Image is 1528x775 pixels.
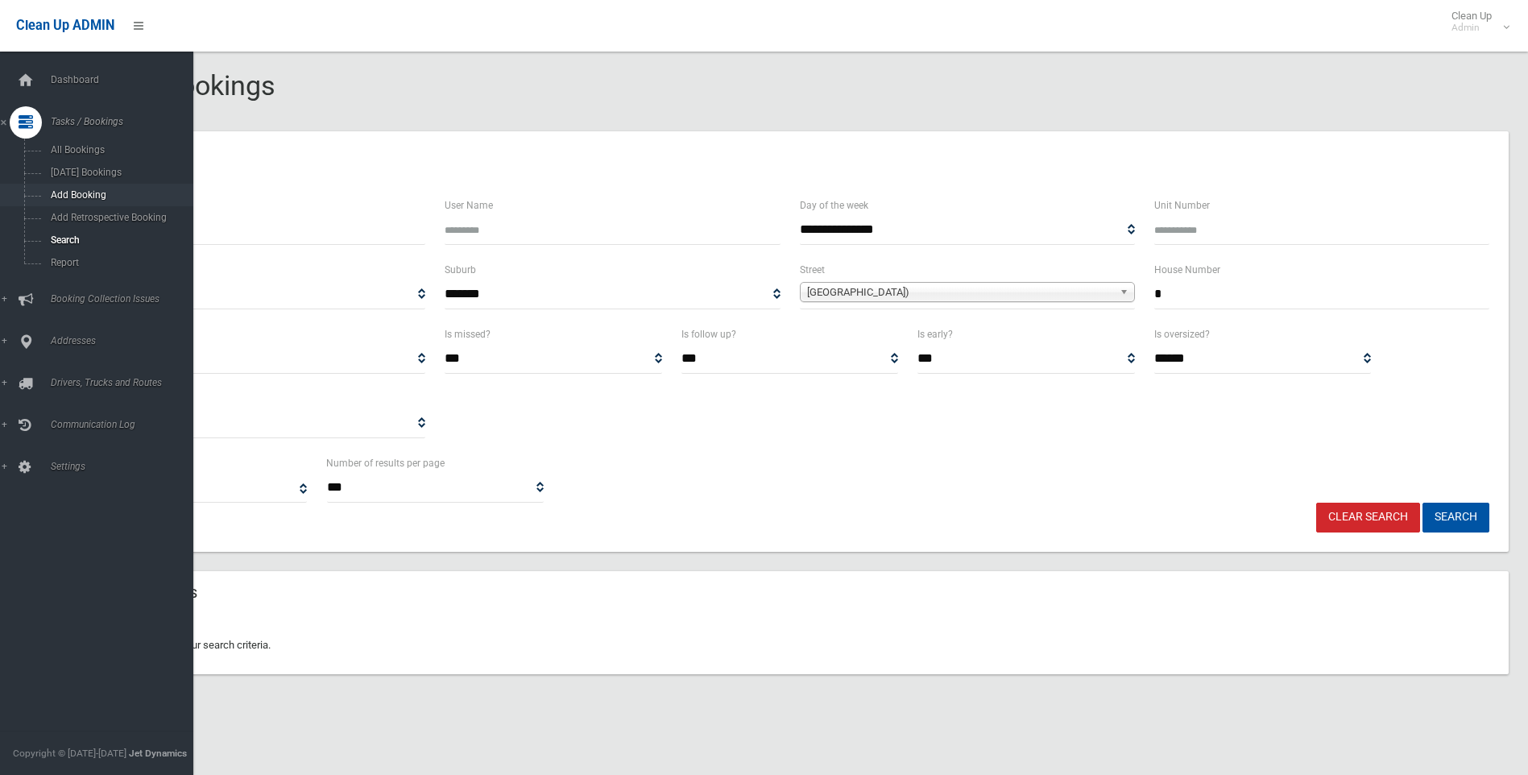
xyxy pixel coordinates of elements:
[46,419,205,430] span: Communication Log
[1154,261,1220,279] label: House Number
[13,748,126,759] span: Copyright © [DATE]-[DATE]
[1422,503,1489,533] button: Search
[16,18,114,33] span: Clean Up ADMIN
[46,335,205,346] span: Addresses
[46,167,192,178] span: [DATE] Bookings
[1154,197,1210,214] label: Unit Number
[1443,10,1508,34] span: Clean Up
[129,748,187,759] strong: Jet Dynamics
[445,325,491,343] label: Is missed?
[1316,503,1420,533] a: Clear Search
[46,257,192,268] span: Report
[46,377,205,388] span: Drivers, Trucks and Routes
[46,116,205,127] span: Tasks / Bookings
[46,234,192,246] span: Search
[1154,325,1210,343] label: Is oversized?
[46,189,192,201] span: Add Booking
[800,197,868,214] label: Day of the week
[681,325,736,343] label: Is follow up?
[807,283,1113,302] span: [GEOGRAPHIC_DATA])
[800,261,825,279] label: Street
[46,74,205,85] span: Dashboard
[326,454,445,472] label: Number of results per page
[46,293,205,305] span: Booking Collection Issues
[917,325,953,343] label: Is early?
[445,197,493,214] label: User Name
[445,261,476,279] label: Suburb
[46,461,205,472] span: Settings
[71,616,1509,674] div: No bookings match your search criteria.
[46,144,192,155] span: All Bookings
[1451,22,1492,34] small: Admin
[46,212,192,223] span: Add Retrospective Booking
